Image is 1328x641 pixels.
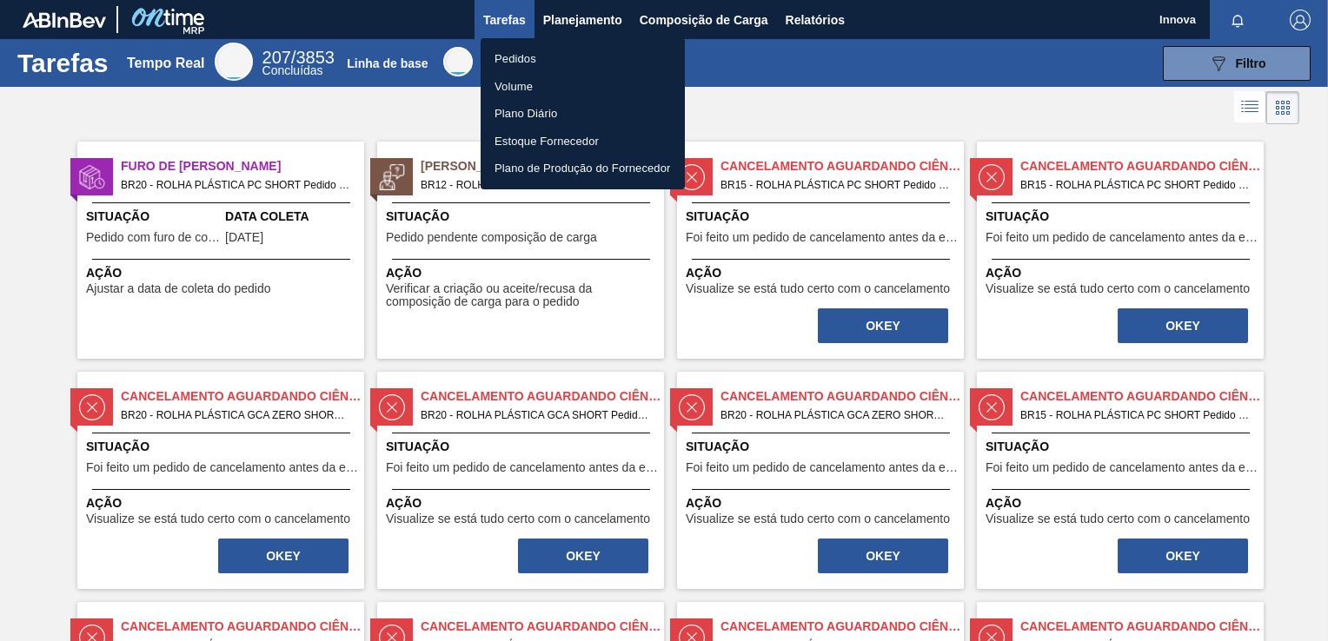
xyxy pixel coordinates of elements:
[481,45,685,73] a: Pedidos
[481,155,685,182] a: Plano de Produção do Fornecedor
[481,100,685,128] a: Plano Diário
[481,128,685,155] a: Estoque Fornecedor
[481,73,685,101] a: Volume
